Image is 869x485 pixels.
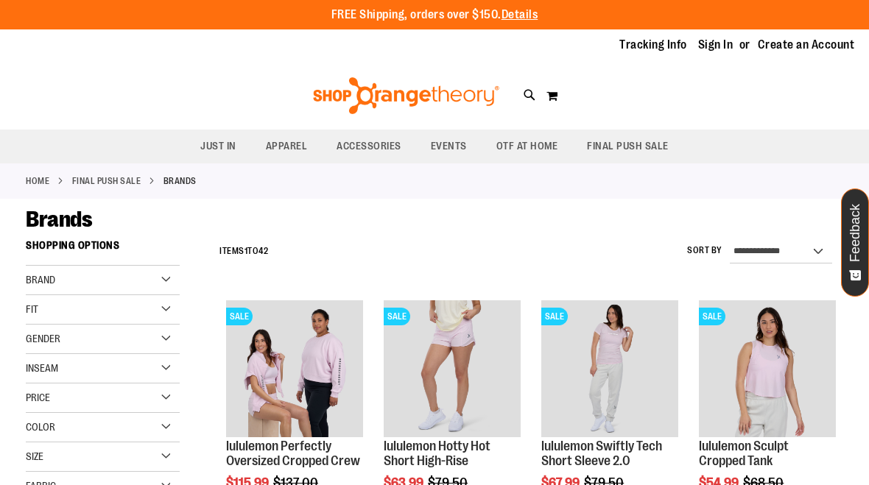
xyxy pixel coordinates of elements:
span: Feedback [848,204,862,262]
span: SALE [384,308,410,325]
span: 42 [258,246,268,256]
span: Gender [26,333,60,344]
span: Fit [26,303,38,315]
img: lululemon Perfectly Oversized Cropped Crew [226,300,363,437]
button: Feedback - Show survey [841,188,869,297]
a: Details [502,8,538,21]
a: lululemon Hotty Hot Short High-Rise [384,439,490,468]
img: lululemon Hotty Hot Short High-Rise [384,300,521,437]
a: lululemon Swiftly Tech Short Sleeve 2.0SALE [541,300,678,439]
span: SALE [541,308,568,325]
span: JUST IN [200,130,236,163]
a: OTF AT HOME [482,130,573,163]
a: lululemon Swiftly Tech Short Sleeve 2.0 [541,439,662,468]
span: SALE [226,308,253,325]
span: OTF AT HOME [496,130,558,163]
span: Color [26,421,55,433]
span: EVENTS [431,130,467,163]
a: Tracking Info [619,37,687,53]
strong: Brands [163,174,197,188]
img: lululemon Sculpt Cropped Tank [699,300,836,437]
span: Size [26,450,43,462]
span: APPAREL [266,130,308,163]
a: lululemon Sculpt Cropped TankSALE [699,300,836,439]
span: ACCESSORIES [337,130,401,163]
a: lululemon Sculpt Cropped Tank [699,439,789,468]
span: Brands [26,207,92,232]
span: SALE [699,308,725,325]
a: lululemon Perfectly Oversized Cropped CrewSALE [226,300,363,439]
a: APPAREL [251,130,323,163]
a: Create an Account [758,37,855,53]
a: EVENTS [416,130,482,163]
a: FINAL PUSH SALE [72,174,141,188]
a: lululemon Perfectly Oversized Cropped Crew [226,439,360,468]
a: Sign In [698,37,733,53]
span: 1 [244,246,248,256]
span: Brand [26,274,55,286]
a: lululemon Hotty Hot Short High-RiseSALE [384,300,521,439]
span: Price [26,392,50,403]
span: Inseam [26,362,58,374]
h2: Items to [219,240,268,263]
a: FINAL PUSH SALE [572,130,683,163]
img: Shop Orangetheory [311,77,502,114]
label: Sort By [687,244,722,257]
img: lululemon Swiftly Tech Short Sleeve 2.0 [541,300,678,437]
p: FREE Shipping, orders over $150. [331,7,538,24]
strong: Shopping Options [26,233,180,266]
span: FINAL PUSH SALE [587,130,669,163]
a: JUST IN [186,130,251,163]
a: Home [26,174,49,188]
a: ACCESSORIES [322,130,416,163]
